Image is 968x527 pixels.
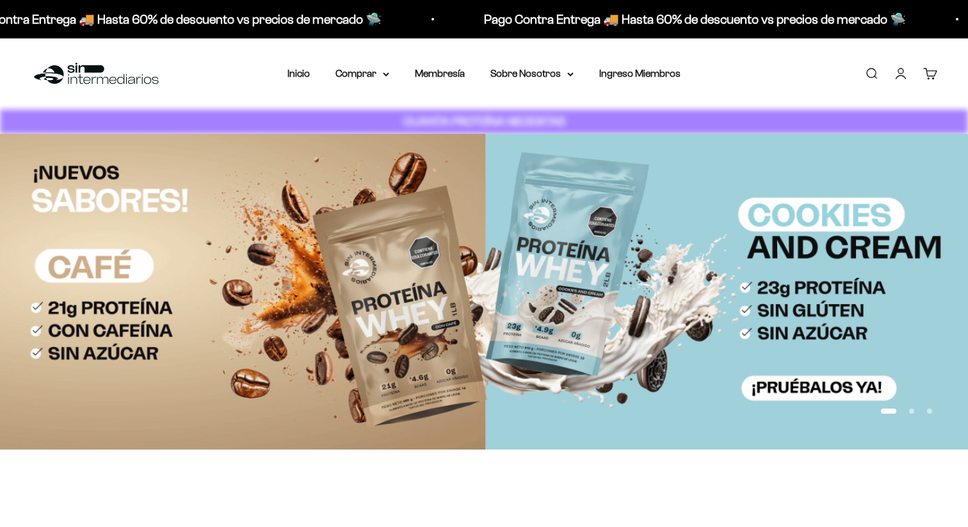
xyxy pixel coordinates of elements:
[335,65,389,82] summary: Comprar
[490,65,574,82] summary: Sobre Nosotros
[287,68,310,79] a: Inicio
[403,115,565,128] strong: CUANTA PROTEÍNA NECESITAS
[599,68,681,79] a: Ingreso Miembros
[415,68,465,79] a: Membresía
[483,9,905,29] p: Pago Contra Entrega 🚚 Hasta 60% de descuento vs precios de mercado 🛸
